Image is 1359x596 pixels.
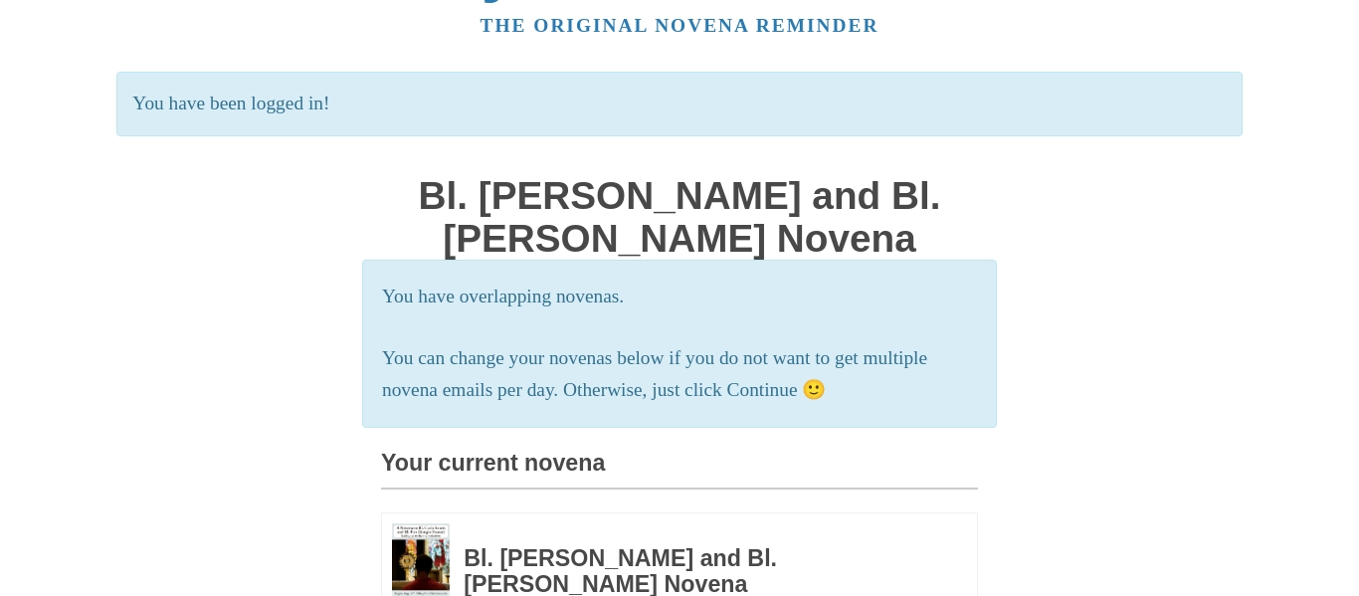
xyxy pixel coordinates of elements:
[392,523,450,596] img: Novena image
[481,15,879,36] a: The original novena reminder
[382,281,977,313] p: You have overlapping novenas.
[381,175,978,260] h1: Bl. [PERSON_NAME] and Bl. [PERSON_NAME] Novena
[381,451,978,490] h3: Your current novena
[116,72,1242,136] p: You have been logged in!
[382,342,977,408] p: You can change your novenas below if you do not want to get multiple novena emails per day. Other...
